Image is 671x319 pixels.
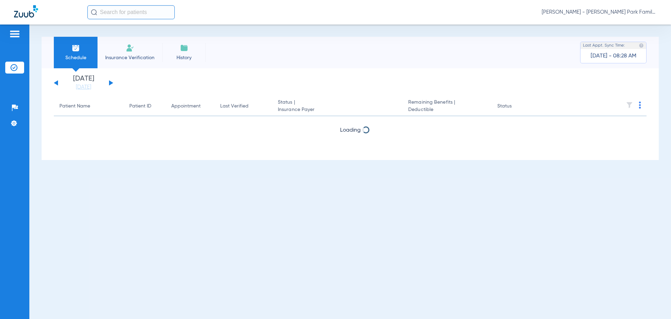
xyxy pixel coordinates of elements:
th: Remaining Benefits | [403,97,491,116]
img: Zuub Logo [14,5,38,18]
th: Status [492,97,539,116]
div: Patient ID [129,103,151,110]
img: History [180,44,188,52]
span: Schedule [59,54,92,61]
div: Patient Name [59,103,90,110]
span: Deductible [408,106,486,113]
div: Last Verified [220,103,248,110]
div: Last Verified [220,103,267,110]
span: Insurance Verification [103,54,157,61]
span: Loading [340,127,361,133]
img: Search Icon [91,9,97,15]
li: [DATE] [63,75,104,91]
img: Manual Insurance Verification [126,44,134,52]
a: [DATE] [63,84,104,91]
span: [DATE] - 08:28 AM [591,53,636,60]
div: Patient Name [59,103,118,110]
div: Patient ID [129,103,160,110]
img: Schedule [72,44,80,52]
img: group-dot-blue.svg [639,102,641,109]
img: filter.svg [626,102,633,109]
div: Appointment [171,103,209,110]
span: History [167,54,201,61]
th: Status | [272,97,403,116]
span: [PERSON_NAME] - [PERSON_NAME] Park Family Dentistry [542,9,657,16]
span: Last Appt. Sync Time: [583,42,625,49]
img: hamburger-icon [9,30,20,38]
div: Appointment [171,103,201,110]
img: last sync help info [639,43,644,48]
span: Insurance Payer [278,106,397,113]
input: Search for patients [87,5,175,19]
